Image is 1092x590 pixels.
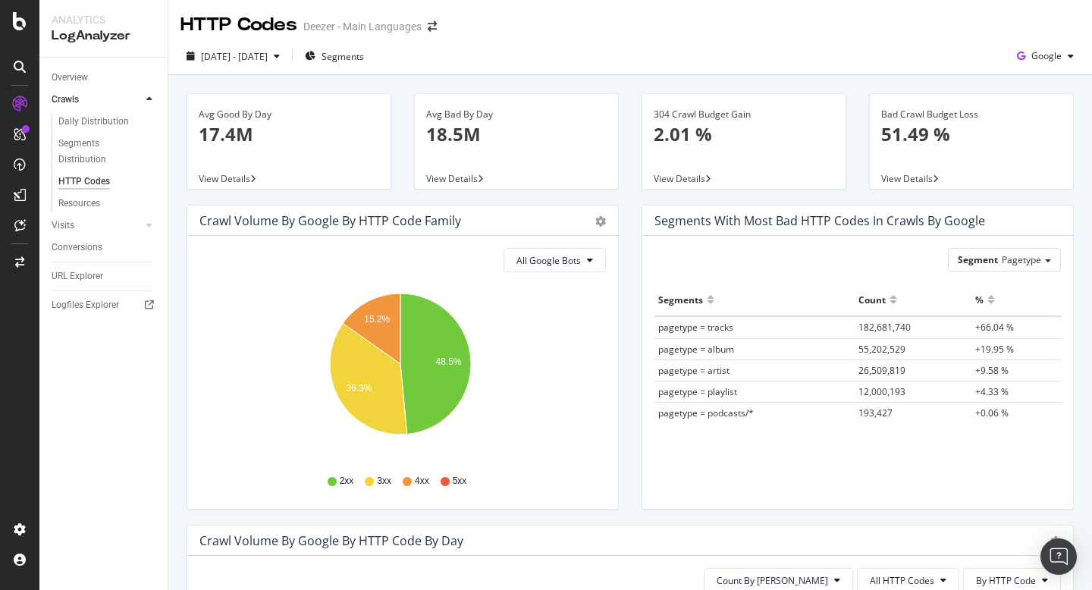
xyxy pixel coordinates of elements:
span: 4xx [415,475,429,488]
span: By HTTP Code [976,574,1036,587]
span: 12,000,193 [858,385,905,398]
a: Daily Distribution [58,114,157,130]
p: 51.49 % [881,121,1062,147]
button: Segments [299,44,370,68]
span: +0.06 % [975,406,1009,419]
div: Segments Distribution [58,136,143,168]
div: Daily Distribution [58,114,129,130]
span: pagetype = playlist [658,385,737,398]
span: +9.58 % [975,364,1009,377]
span: All HTTP Codes [870,574,934,587]
div: Crawl Volume by google by HTTP Code Family [199,213,461,228]
div: gear [1050,536,1061,547]
div: 304 Crawl Budget Gain [654,108,834,121]
span: Google [1031,49,1062,62]
span: Segments [322,50,364,63]
span: +4.33 % [975,385,1009,398]
svg: A chart. [199,284,601,460]
div: Avg Good By Day [199,108,379,121]
div: URL Explorer [52,268,103,284]
span: 5xx [453,475,467,488]
span: +66.04 % [975,321,1014,334]
div: % [975,287,984,312]
div: Deezer - Main Languages [303,19,422,34]
text: 48.5% [436,356,462,367]
a: HTTP Codes [58,174,157,190]
button: All Google Bots [504,248,606,272]
span: 193,427 [858,406,893,419]
div: Overview [52,70,88,86]
span: pagetype = artist [658,364,730,377]
span: pagetype = album [658,343,734,356]
a: Segments Distribution [58,136,157,168]
span: Segment [958,253,998,266]
div: Resources [58,196,100,212]
a: Conversions [52,240,157,256]
div: Analytics [52,12,155,27]
button: Google [1011,44,1080,68]
span: Pagetype [1002,253,1041,266]
a: Resources [58,196,157,212]
span: All Google Bots [516,254,581,267]
span: 182,681,740 [858,321,911,334]
div: Crawl Volume by google by HTTP Code by Day [199,533,463,548]
span: View Details [199,172,250,185]
span: 55,202,529 [858,343,905,356]
span: Count By Day [717,574,828,587]
div: Logfiles Explorer [52,297,119,313]
span: View Details [654,172,705,185]
a: Logfiles Explorer [52,297,157,313]
div: Bad Crawl Budget Loss [881,108,1062,121]
span: View Details [881,172,933,185]
span: 2xx [340,475,354,488]
span: View Details [426,172,478,185]
span: 3xx [377,475,391,488]
div: Visits [52,218,74,234]
span: 26,509,819 [858,364,905,377]
button: [DATE] - [DATE] [180,44,286,68]
div: Conversions [52,240,102,256]
div: arrow-right-arrow-left [428,21,437,32]
div: HTTP Codes [58,174,110,190]
p: 17.4M [199,121,379,147]
div: gear [595,216,606,227]
span: +19.95 % [975,343,1014,356]
div: Segments with most bad HTTP codes in Crawls by google [654,213,985,228]
p: 2.01 % [654,121,834,147]
div: Crawls [52,92,79,108]
text: 36.3% [346,383,372,394]
a: URL Explorer [52,268,157,284]
span: [DATE] - [DATE] [201,50,268,63]
div: Segments [658,287,703,312]
div: Count [858,287,886,312]
div: Open Intercom Messenger [1040,538,1077,575]
span: pagetype = podcasts/* [658,406,754,419]
div: HTTP Codes [180,12,297,38]
span: pagetype = tracks [658,321,733,334]
a: Overview [52,70,157,86]
a: Crawls [52,92,142,108]
div: Avg Bad By Day [426,108,607,121]
div: LogAnalyzer [52,27,155,45]
a: Visits [52,218,142,234]
p: 18.5M [426,121,607,147]
text: 15.2% [364,314,390,325]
